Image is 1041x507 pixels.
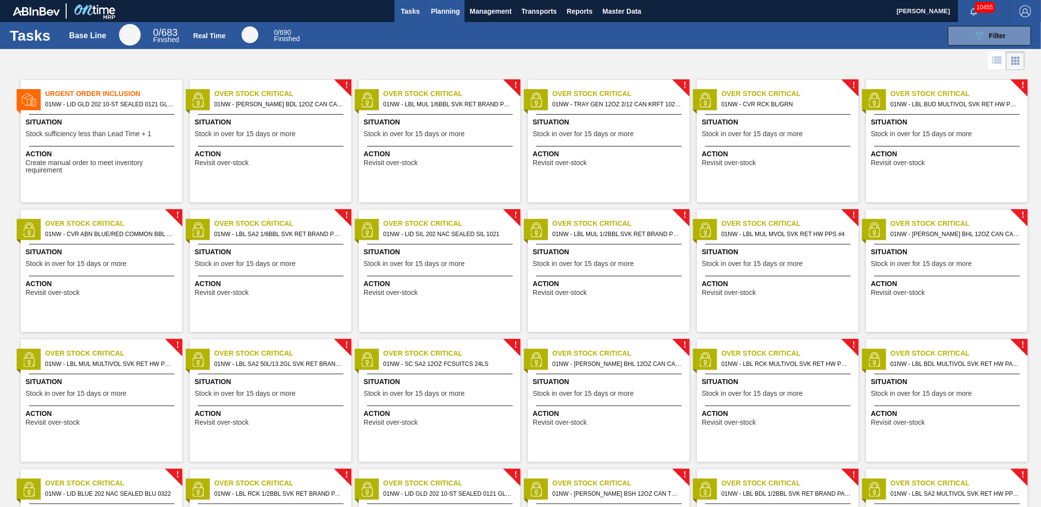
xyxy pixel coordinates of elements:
span: 01NW - LID SIL 202 NAC SEALED SIL 1021 [383,229,513,240]
span: Action [871,149,1025,159]
span: ! [1021,82,1024,89]
span: Revisit over-stock [195,159,248,167]
span: Over Stock Critical [891,348,1028,359]
span: 10455 [975,2,995,13]
span: Stock in over for 15 days or more [25,390,126,397]
span: Over Stock Critical [721,89,859,99]
span: Action [195,149,349,159]
span: Action [25,149,180,159]
span: Revisit over-stock [702,159,756,167]
span: Over Stock Critical [721,348,859,359]
span: ! [1021,471,1024,479]
span: Over Stock Critical [383,89,520,99]
span: Action [871,279,1025,289]
span: Transports [521,5,557,17]
span: Situation [25,377,180,387]
span: 01NW - CARR BDL 12OZ CAN CAN PK 12/12 CAN [214,99,344,110]
span: Action [195,409,349,419]
span: Action [195,279,349,289]
span: Stock in over for 15 days or more [871,130,972,138]
span: Over Stock Critical [721,218,859,229]
img: status [191,352,205,367]
span: Over Stock Critical [891,89,1028,99]
span: / 690 [274,28,291,36]
span: Situation [702,377,856,387]
span: 01NW - SC SA2 12OZ FCSUITCS 24LS [383,359,513,369]
span: Situation [533,377,687,387]
span: 01NW - TRAY GEN 12OZ 2/12 CAN KRFT 1023-L [552,99,682,110]
span: Over Stock Critical [214,478,351,488]
span: Action [533,409,687,419]
span: Situation [364,247,518,257]
span: Revisit over-stock [871,159,925,167]
img: status [698,482,713,497]
span: 01NW - LBL MUL MVOL SVK RET HW PPS #4 [721,229,851,240]
span: Stock in over for 15 days or more [533,260,634,267]
span: 01NW - LBL BDL MULTIVOL SVK RET HW PAPER #3 [891,359,1020,369]
span: Action [364,149,518,159]
span: Over Stock Critical [383,218,520,229]
span: Over Stock Critical [721,478,859,488]
span: ! [852,82,855,89]
span: ! [852,471,855,479]
span: Reports [567,5,593,17]
span: ! [852,341,855,349]
span: Situation [364,377,518,387]
span: ! [514,82,517,89]
span: Over Stock Critical [891,478,1028,488]
span: Action [364,409,518,419]
span: Revisit over-stock [195,289,248,296]
span: Stock in over for 15 days or more [364,260,465,267]
span: Action [702,409,856,419]
span: Revisit over-stock [871,289,925,296]
img: status [698,222,713,237]
span: Finished [274,35,300,43]
span: Over Stock Critical [214,218,351,229]
span: ! [1021,341,1024,349]
span: 01NW - LBL SA2 MULTIVOL SVK RET HW PPS #3 [891,488,1020,499]
span: Finished [153,36,179,44]
img: status [867,482,882,497]
span: Urgent Order Inclusion [45,89,182,99]
img: status [529,222,544,237]
span: Action [25,279,180,289]
span: Revisit over-stock [25,419,79,426]
span: Over Stock Critical [891,218,1028,229]
span: Over Stock Critical [45,478,182,488]
span: Stock in over for 15 days or more [195,390,296,397]
span: Stock in over for 15 days or more [195,130,296,138]
span: Stock in over for 15 days or more [533,130,634,138]
span: Situation [871,117,1025,127]
span: Over Stock Critical [552,89,690,99]
button: Filter [948,26,1031,46]
span: Create manual order to meet inventory requirement [25,159,180,174]
span: ! [514,341,517,349]
img: status [22,222,36,237]
img: status [360,352,374,367]
img: status [191,482,205,497]
img: status [698,352,713,367]
span: Stock in over for 15 days or more [25,260,126,267]
div: Base Line [119,24,141,46]
div: Real Time [193,32,225,40]
span: Stock in over for 15 days or more [702,130,803,138]
span: 01NW - LBL SA2 50L/13.2GL SVK RET BRAND PPS #4 [214,359,344,369]
span: ! [345,471,348,479]
img: TNhmsLtSVTkK8tSr43FrP2fwEKptu5GPRR3wAAAABJRU5ErkJggg== [13,7,60,16]
span: Situation [702,247,856,257]
span: Revisit over-stock [364,159,418,167]
span: ! [345,82,348,89]
span: Over Stock Critical [45,348,182,359]
span: 01NW - LBL MUL 1/2BBL SVK RET BRAND PPS #4 [552,229,682,240]
span: 01NW - CARR BSH 12OZ CAN TWNSTK 30/12 CAN [552,488,682,499]
span: 01NW - LBL SA2 1/6BBL SVK RET BRAND PPS #3 [214,229,344,240]
span: Revisit over-stock [533,159,587,167]
span: Situation [871,377,1025,387]
div: Base Line [153,28,179,43]
span: Over Stock Critical [214,348,351,359]
span: Over Stock Critical [552,478,690,488]
img: status [867,93,882,107]
img: status [22,352,36,367]
img: status [529,93,544,107]
span: Over Stock Critical [552,348,690,359]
